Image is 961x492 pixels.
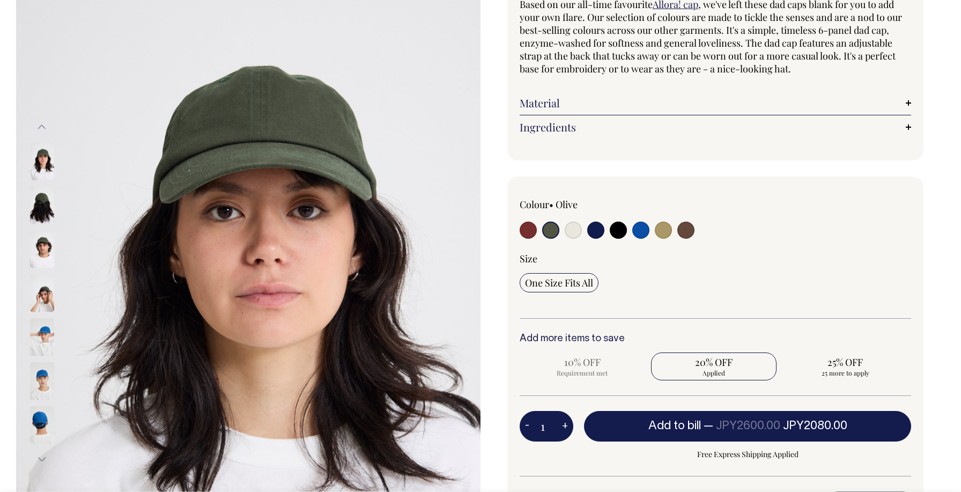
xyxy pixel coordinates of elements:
[716,421,780,431] span: JPY2600.00
[557,416,573,437] button: +
[34,447,50,471] button: Next
[525,369,639,377] span: Requirement met
[525,356,639,369] span: 10% OFF
[34,115,50,139] button: Previous
[656,356,771,369] span: 20% OFF
[30,274,54,312] img: olive
[584,448,911,461] span: Free Express Shipping Applied
[520,353,645,380] input: 10% OFF Requirement met
[30,230,54,268] img: olive
[556,198,578,211] label: Olive
[30,318,54,356] img: worker-blue
[788,369,903,377] span: 25 more to apply
[704,421,847,431] span: —
[30,186,54,224] img: olive
[520,97,911,109] a: Material
[520,334,911,344] h6: Add more items to save
[30,142,54,180] img: olive
[520,416,535,437] button: -
[520,252,911,265] div: Size
[584,411,911,441] button: Add to bill —JPY2600.00JPY2080.00
[783,353,908,380] input: 25% OFF 25 more to apply
[30,406,54,444] img: worker-blue
[549,198,553,211] span: •
[520,121,911,134] a: Ingredients
[651,353,776,380] input: 20% OFF Applied
[520,198,676,211] div: Colour
[520,273,598,292] input: One Size Fits All
[30,362,54,400] img: worker-blue
[783,421,847,431] span: JPY2080.00
[648,421,701,431] span: Add to bill
[525,276,593,289] span: One Size Fits All
[788,356,903,369] span: 25% OFF
[656,369,771,377] span: Applied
